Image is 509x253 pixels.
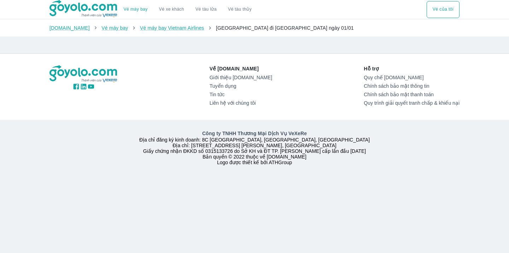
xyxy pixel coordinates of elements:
[210,65,272,72] p: Về [DOMAIN_NAME]
[364,92,460,97] a: Chính sách bảo mật thanh toán
[364,83,460,89] a: Chính sách bảo mật thông tin
[101,25,128,31] a: Vé máy bay
[210,92,272,97] a: Tin tức
[216,25,354,31] span: [GEOGRAPHIC_DATA] đi [GEOGRAPHIC_DATA] ngày 01/01
[190,1,222,18] a: Vé tàu lửa
[210,83,272,89] a: Tuyển dụng
[364,75,460,80] a: Quy chế [DOMAIN_NAME]
[364,65,460,72] p: Hỗ trợ
[210,75,272,80] a: Giới thiệu [DOMAIN_NAME]
[45,130,464,165] div: Địa chỉ đăng ký kinh doanh: 8C [GEOGRAPHIC_DATA], [GEOGRAPHIC_DATA], [GEOGRAPHIC_DATA] Địa chỉ: [...
[140,25,204,31] a: Vé máy bay Vietnam Airlines
[49,24,460,31] nav: breadcrumb
[49,25,90,31] a: [DOMAIN_NAME]
[364,100,460,106] a: Quy trình giải quyết tranh chấp & khiếu nại
[222,1,257,18] button: Vé tàu thủy
[427,1,460,18] button: Vé của tôi
[159,7,184,12] a: Vé xe khách
[51,130,458,137] p: Công ty TNHH Thương Mại Dịch Vụ VeXeRe
[427,1,460,18] div: choose transportation mode
[118,1,257,18] div: choose transportation mode
[124,7,148,12] a: Vé máy bay
[49,65,118,83] img: logo
[210,100,272,106] a: Liên hệ với chúng tôi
